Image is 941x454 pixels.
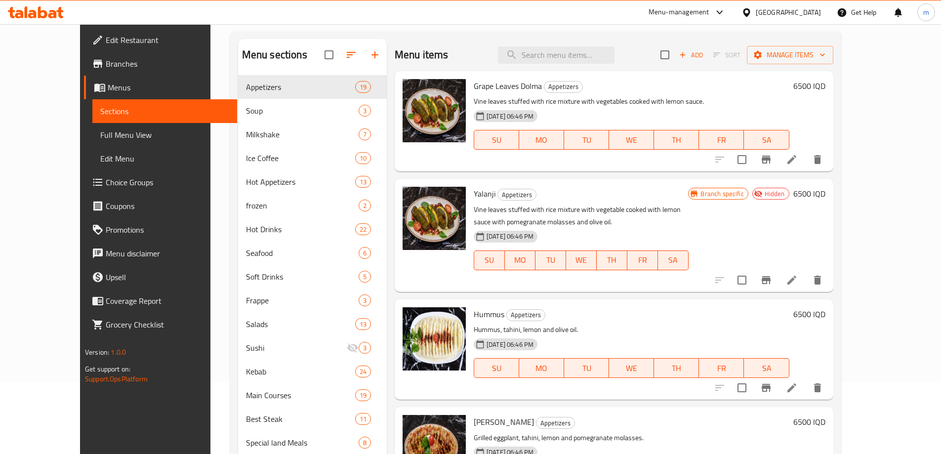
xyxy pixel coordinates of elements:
span: Appetizers [246,81,355,93]
span: Hot Drinks [246,223,355,235]
div: Milkshake7 [238,123,387,146]
span: Grape Leaves Dolma [474,79,542,93]
div: Ice Coffee10 [238,146,387,170]
span: Main Courses [246,389,355,401]
span: Seafood [246,247,359,259]
div: Menu-management [649,6,709,18]
button: Branch-specific-item [754,376,778,400]
div: Appetizers [544,81,583,93]
span: MO [523,133,560,147]
button: Add [675,47,707,63]
button: TH [654,130,699,150]
button: WE [609,358,654,378]
div: Soup3 [238,99,387,123]
div: Appetizers [506,309,545,321]
span: Sushi [246,342,347,354]
span: 7 [359,130,370,139]
a: Upsell [84,265,237,289]
div: Hot Appetizers13 [238,170,387,194]
span: TH [658,133,695,147]
span: Sections [100,105,229,117]
span: Manage items [755,49,825,61]
button: TU [535,250,566,270]
div: Hot Drinks22 [238,217,387,241]
a: Full Menu View [92,123,237,147]
a: Edit menu item [786,382,798,394]
span: Appetizers [498,189,536,201]
button: TU [564,358,609,378]
button: delete [806,376,829,400]
a: Coverage Report [84,289,237,313]
span: Sort sections [339,43,363,67]
span: SU [478,133,515,147]
span: Select section first [707,47,747,63]
span: FR [703,361,740,375]
div: Kebab24 [238,360,387,383]
span: TU [568,361,605,375]
span: frozen [246,200,359,211]
h2: Menu items [395,47,449,62]
div: items [355,152,371,164]
div: [GEOGRAPHIC_DATA] [756,7,821,18]
h6: 6500 IQD [793,187,825,201]
a: Menu disclaimer [84,242,237,265]
input: search [498,46,614,64]
span: FR [631,253,654,267]
span: Hot Appetizers [246,176,355,188]
span: Grocery Checklist [106,319,229,330]
span: Soft Drinks [246,271,359,283]
div: items [359,200,371,211]
a: Edit Restaurant [84,28,237,52]
p: Vine leaves stuffed with rice mixture with vegetables cooked with lemon sauce. [474,95,789,108]
span: SA [662,253,685,267]
button: SA [744,358,789,378]
button: WE [566,250,597,270]
div: items [355,176,371,188]
div: Appetizers19 [238,75,387,99]
a: Edit menu item [786,154,798,165]
img: Yalanji [403,187,466,250]
span: Edit Menu [100,153,229,165]
span: MO [523,361,560,375]
button: delete [806,268,829,292]
span: Yalanji [474,186,495,201]
div: Salads13 [238,312,387,336]
span: 24 [356,367,370,376]
span: SA [748,133,785,147]
div: items [359,294,371,306]
span: Coupons [106,200,229,212]
div: items [359,247,371,259]
div: Ice Coffee [246,152,355,164]
a: Promotions [84,218,237,242]
a: Edit Menu [92,147,237,170]
div: Main Courses19 [238,383,387,407]
div: Frappe [246,294,359,306]
a: Sections [92,99,237,123]
div: Appetizers [536,417,575,429]
span: 13 [356,320,370,329]
button: delete [806,148,829,171]
span: [DATE] 06:46 PM [483,232,537,241]
span: SU [478,253,501,267]
span: FR [703,133,740,147]
svg: Inactive section [347,342,359,354]
span: Appetizers [507,309,545,321]
span: TU [539,253,562,267]
a: Menus [84,76,237,99]
a: Edit menu item [786,274,798,286]
span: Hidden [761,189,789,199]
div: items [359,128,371,140]
span: Version: [85,346,109,359]
span: Get support on: [85,363,130,375]
div: items [355,81,371,93]
span: Select to update [732,377,752,398]
a: Branches [84,52,237,76]
button: Manage items [747,46,833,64]
img: Hummus [403,307,466,371]
div: Sushi3 [238,336,387,360]
div: Seafood6 [238,241,387,265]
button: TH [654,358,699,378]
